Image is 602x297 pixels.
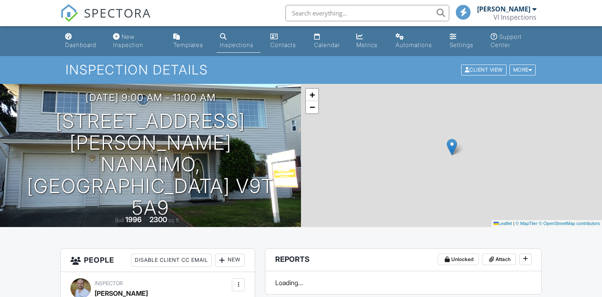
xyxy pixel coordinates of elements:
[60,11,151,28] a: SPECTORA
[66,63,536,77] h1: Inspection Details
[60,4,78,22] img: The Best Home Inspection Software - Spectora
[125,215,142,224] div: 1996
[61,249,255,272] h3: People
[516,221,538,226] a: © MapTiler
[356,41,378,48] div: Metrics
[460,66,509,72] a: Client View
[353,29,385,53] a: Metrics
[13,110,288,218] h1: [STREET_ADDRESS][PERSON_NAME] Nanaimo, [GEOGRAPHIC_DATA] V9T 5A9
[306,101,318,113] a: Zoom out
[220,41,253,48] div: Inspections
[311,29,346,53] a: Calendar
[509,65,536,76] div: More
[65,41,96,48] div: Dashboard
[215,254,245,267] div: New
[493,13,536,21] div: VI Inspections
[493,221,512,226] a: Leaflet
[149,215,167,224] div: 2300
[131,254,212,267] div: Disable Client CC Email
[392,29,440,53] a: Automations (Basic)
[513,221,514,226] span: |
[168,217,180,223] span: sq. ft.
[450,41,473,48] div: Settings
[306,89,318,101] a: Zoom in
[113,33,143,48] div: New Inspection
[95,280,123,286] span: Inspector
[310,102,315,112] span: −
[447,139,457,155] img: Marker
[115,217,124,223] span: Built
[267,29,304,53] a: Contacts
[446,29,481,53] a: Settings
[314,41,340,48] div: Calendar
[491,33,522,48] div: Support Center
[217,29,260,53] a: Inspections
[461,65,507,76] div: Client View
[396,41,432,48] div: Automations
[310,90,315,100] span: +
[285,5,449,21] input: Search everything...
[487,29,540,53] a: Support Center
[110,29,163,53] a: New Inspection
[86,92,216,103] h3: [DATE] 9:00 am - 11:00 am
[84,4,151,21] span: SPECTORA
[173,41,203,48] div: Templates
[477,5,530,13] div: [PERSON_NAME]
[170,29,210,53] a: Templates
[270,41,296,48] div: Contacts
[62,29,103,53] a: Dashboard
[539,221,600,226] a: © OpenStreetMap contributors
